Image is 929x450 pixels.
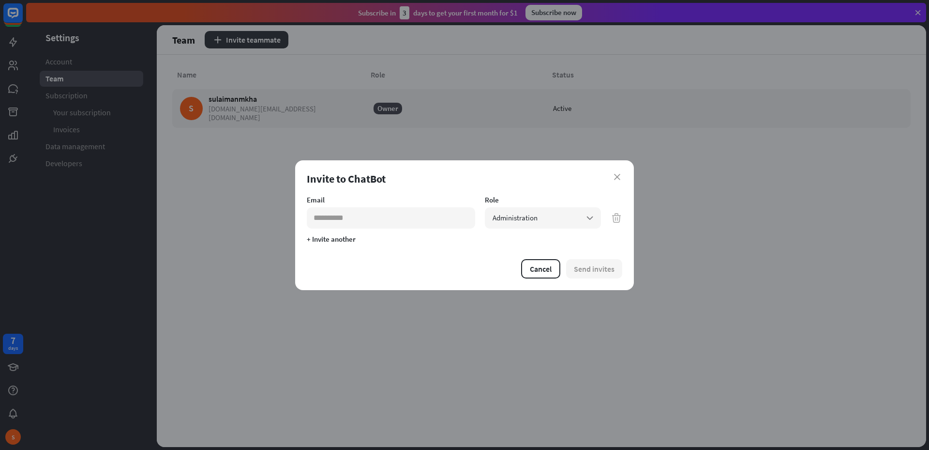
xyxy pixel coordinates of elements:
div: Some required fields are empty. [566,259,622,279]
div: Invite to ChatBot [307,172,622,186]
button: Send invites [566,259,622,279]
button: Open LiveChat chat widget [8,4,37,33]
button: Cancel [521,259,560,279]
button: + Invite another [307,234,356,244]
span: Administration [493,213,538,222]
div: Role [485,195,601,204]
i: arrow_down [584,213,595,223]
i: close [614,174,620,180]
div: Email [307,195,475,204]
